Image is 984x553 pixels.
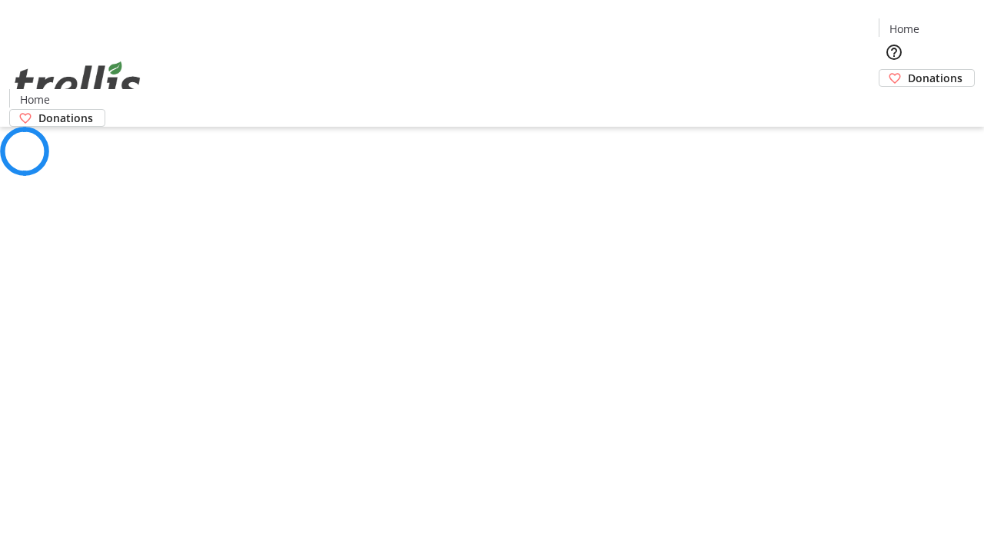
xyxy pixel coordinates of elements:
span: Donations [908,70,962,86]
img: Orient E2E Organization bFzNIgylTv's Logo [9,45,146,121]
span: Donations [38,110,93,126]
button: Help [879,37,909,68]
span: Home [889,21,919,37]
a: Donations [9,109,105,127]
span: Home [20,91,50,108]
a: Home [10,91,59,108]
a: Donations [879,69,975,87]
button: Cart [879,87,909,118]
a: Home [879,21,929,37]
